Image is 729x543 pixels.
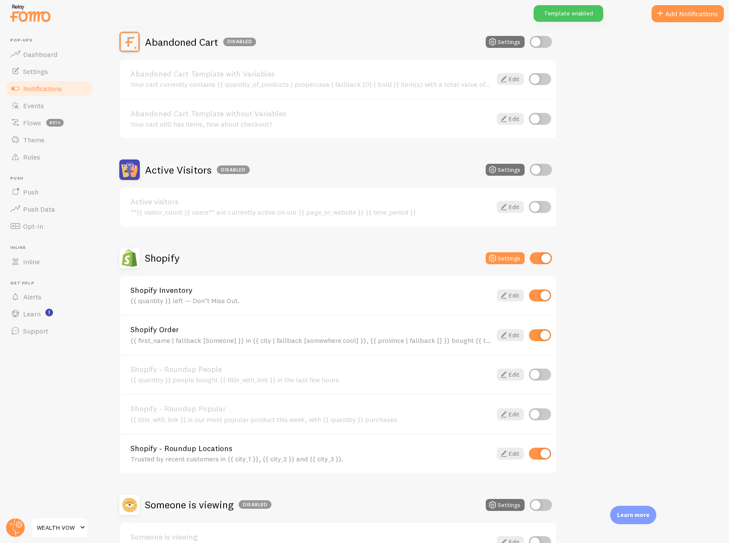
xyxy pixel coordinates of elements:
[145,498,272,511] h2: Someone is viewing
[130,80,492,88] div: Your cart currently contains {{ quantity_of_products | propercase | fallback [0] | bold }} item(s...
[130,70,492,78] a: Abandoned Cart Template with Variables
[130,366,492,373] a: Shopify - Roundup People
[23,84,62,93] span: Notifications
[5,218,93,235] a: Opt-In
[119,32,140,52] img: Abandoned Cart
[23,136,44,144] span: Theme
[130,455,492,463] div: Trusted by recent customers in {{ city_1 }}, {{ city_2 }} and {{ city_3 }}.
[130,208,492,216] div: **{{ visitor_count }} users** are currently active on our {{ page_or_website }} {{ time_period }}
[610,506,656,524] div: Learn more
[5,46,93,63] a: Dashboard
[10,245,93,251] span: Inline
[23,67,48,76] span: Settings
[486,252,525,264] button: Settings
[130,445,492,452] a: Shopify - Roundup Locations
[5,322,93,339] a: Support
[497,408,524,420] a: Edit
[119,159,140,180] img: Active Visitors
[497,448,524,460] a: Edit
[130,326,492,333] a: Shopify Order
[145,35,256,49] h2: Abandoned Cart
[497,369,524,381] a: Edit
[5,80,93,97] a: Notifications
[145,163,250,177] h2: Active Visitors
[23,257,40,266] span: Inline
[497,113,524,125] a: Edit
[497,201,524,213] a: Edit
[617,511,649,519] p: Learn more
[130,376,492,384] div: {{ quantity }} people bought {{ title_with_link }} in the last few hours
[10,38,93,43] span: Pop-ups
[5,288,93,305] a: Alerts
[5,253,93,270] a: Inline
[119,495,140,515] img: Someone is viewing
[23,292,41,301] span: Alerts
[486,164,525,176] button: Settings
[130,297,492,304] div: {{ quantity }} left — Don’t Miss Out.
[239,500,272,509] div: Disabled
[23,222,43,230] span: Opt-In
[23,310,41,318] span: Learn
[534,5,603,22] div: Template enabled
[5,201,93,218] a: Push Data
[23,118,41,127] span: Flows
[130,198,492,206] a: Active visitors
[5,131,93,148] a: Theme
[9,2,52,24] img: fomo-relay-logo-orange.svg
[5,97,93,114] a: Events
[5,183,93,201] a: Push
[119,248,140,269] img: Shopify
[130,533,492,541] a: Someone is viewing
[46,119,64,127] span: beta
[497,329,524,341] a: Edit
[31,517,89,538] a: WEALTH VOW
[497,73,524,85] a: Edit
[130,120,492,128] div: Your cart still has items, how about checkout?
[23,50,57,59] span: Dashboard
[23,101,44,110] span: Events
[223,38,256,46] div: Disabled
[486,499,525,511] button: Settings
[5,63,93,80] a: Settings
[23,188,38,196] span: Push
[23,153,40,161] span: Rules
[10,176,93,181] span: Push
[23,205,55,213] span: Push Data
[10,280,93,286] span: Get Help
[497,289,524,301] a: Edit
[23,327,48,335] span: Support
[130,110,492,118] a: Abandoned Cart Template without Variables
[5,305,93,322] a: Learn
[130,336,492,344] div: {{ first_name | fallback [Someone] }} in {{ city | fallback [somewhere cool] }}, {{ province | fa...
[5,114,93,131] a: Flows beta
[486,36,525,48] button: Settings
[37,522,77,533] span: WEALTH VOW
[145,251,180,265] h2: Shopify
[130,405,492,413] a: Shopify - Roundup Popular
[45,309,53,316] svg: <p>Watch New Feature Tutorials!</p>
[130,416,492,423] div: {{ title_with_link }} is our most popular product this week, with {{ quantity }} purchases
[5,148,93,165] a: Rules
[130,286,492,294] a: Shopify Inventory
[217,165,250,174] div: Disabled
